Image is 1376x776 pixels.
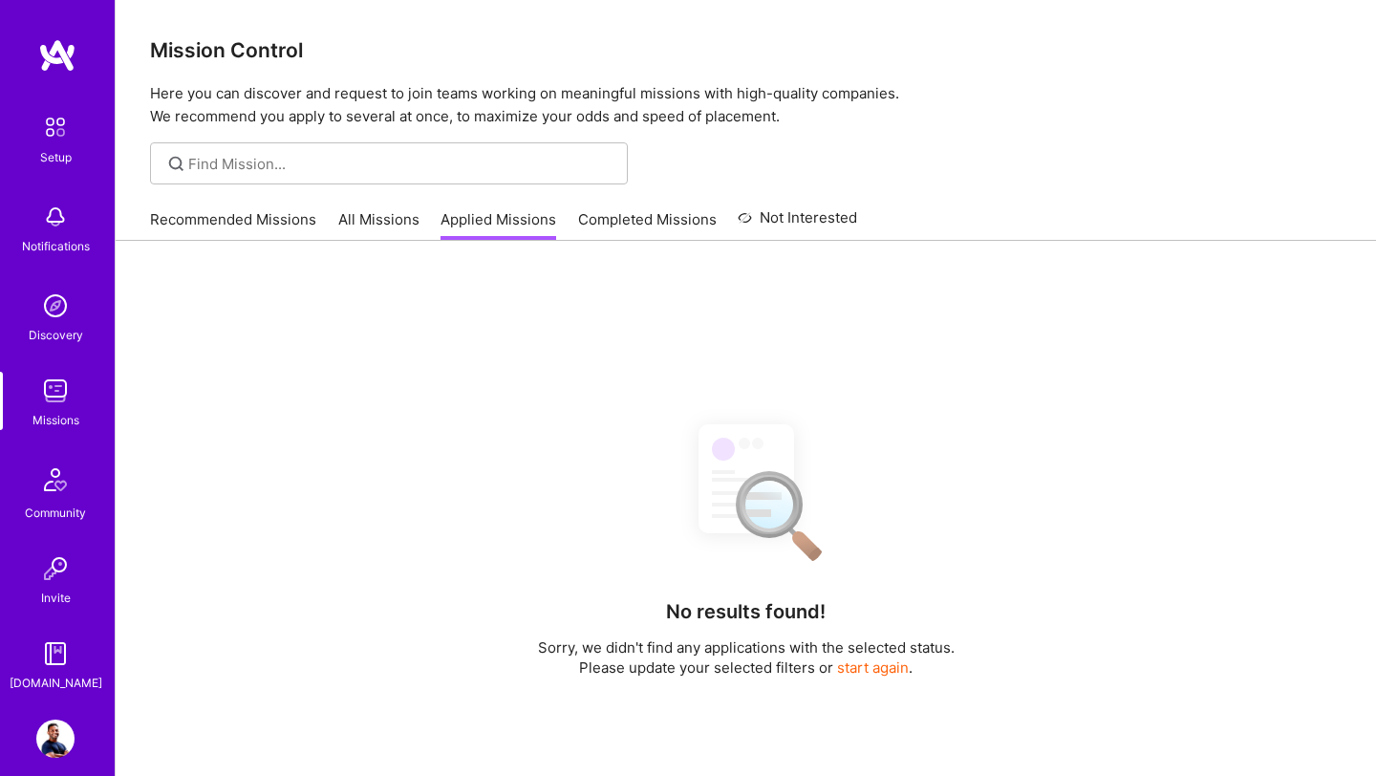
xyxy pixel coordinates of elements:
img: discovery [36,287,75,325]
img: teamwork [36,372,75,410]
img: Community [32,457,78,503]
div: Community [25,503,86,523]
button: start again [837,657,909,678]
img: bell [36,198,75,236]
i: icon SearchGrey [165,153,187,175]
a: Not Interested [738,206,857,241]
img: No Results [665,407,828,574]
h4: No results found! [666,600,826,623]
input: Find Mission... [188,154,613,174]
p: Sorry, we didn't find any applications with the selected status. [538,637,955,657]
a: Completed Missions [578,209,717,241]
div: Notifications [22,236,90,256]
div: Setup [40,147,72,167]
h3: Mission Control [150,38,1342,62]
a: Applied Missions [441,209,556,241]
div: Invite [41,588,71,608]
a: All Missions [338,209,419,241]
img: Invite [36,550,75,588]
div: Missions [32,410,79,430]
a: Recommended Missions [150,209,316,241]
div: Discovery [29,325,83,345]
img: guide book [36,635,75,673]
a: User Avatar [32,720,79,758]
img: logo [38,38,76,73]
p: Here you can discover and request to join teams working on meaningful missions with high-quality ... [150,82,1342,128]
img: User Avatar [36,720,75,758]
p: Please update your selected filters or . [538,657,955,678]
div: [DOMAIN_NAME] [10,673,102,693]
img: setup [35,107,75,147]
